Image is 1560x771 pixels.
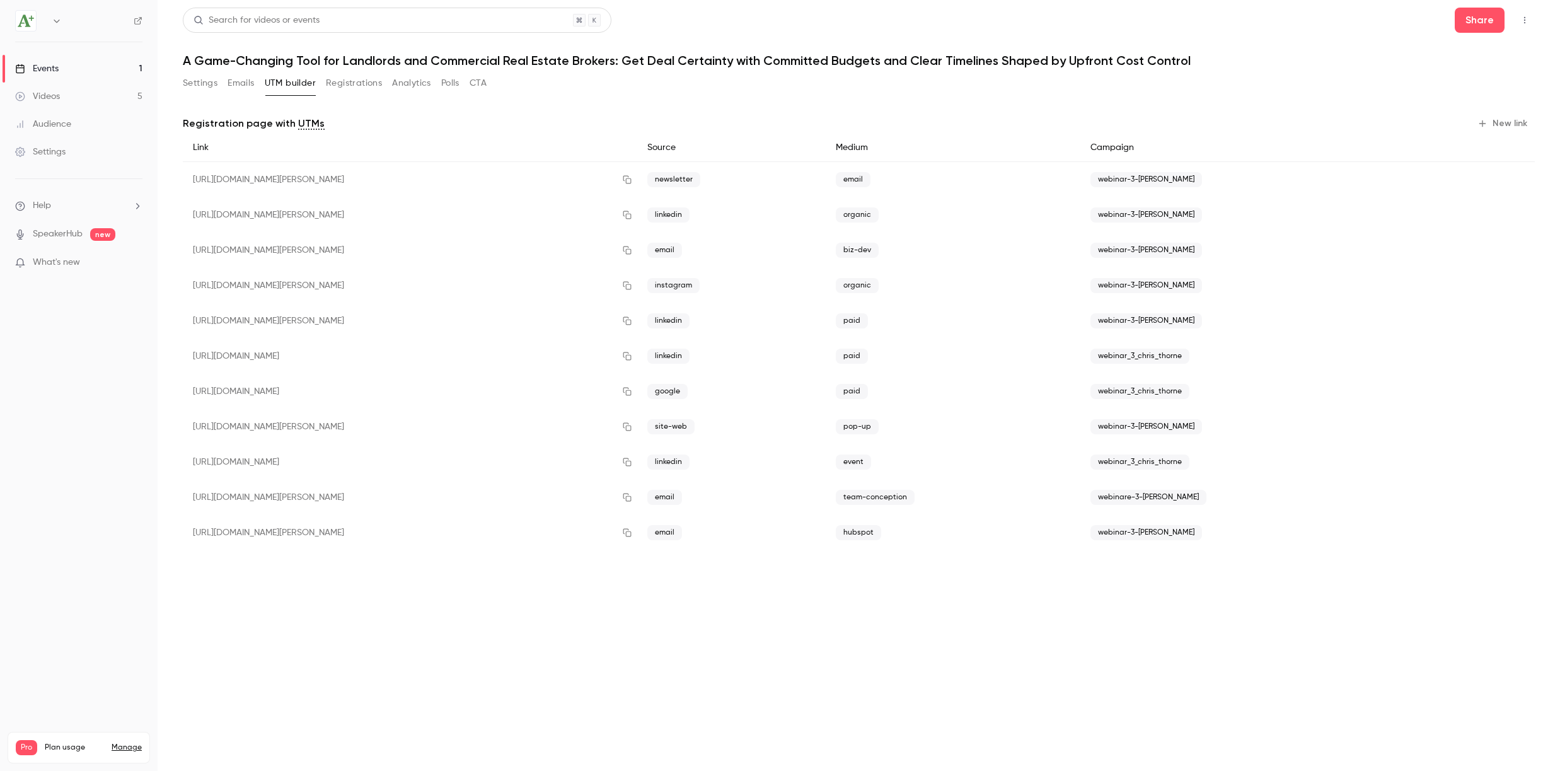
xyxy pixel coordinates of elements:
span: pop-up [836,419,879,434]
span: instagram [647,278,700,293]
div: Source [637,134,826,162]
button: UTM builder [265,73,316,93]
span: Pro [16,740,37,755]
div: Settings [15,146,66,158]
div: [URL][DOMAIN_NAME] [183,444,637,480]
a: SpeakerHub [33,228,83,241]
span: webinar-3-[PERSON_NAME] [1090,313,1202,328]
span: webinar-3-[PERSON_NAME] [1090,525,1202,540]
button: Polls [441,73,459,93]
div: [URL][DOMAIN_NAME] [183,374,637,409]
button: Analytics [392,73,431,93]
span: new [90,228,115,241]
div: [URL][DOMAIN_NAME][PERSON_NAME] [183,515,637,550]
div: [URL][DOMAIN_NAME] [183,339,637,374]
iframe: Noticeable Trigger [127,257,142,269]
span: webinar-3-[PERSON_NAME] [1090,243,1202,258]
span: hubspot [836,525,881,540]
div: [URL][DOMAIN_NAME][PERSON_NAME] [183,162,637,198]
span: paid [836,349,868,364]
div: Medium [826,134,1080,162]
p: Registration page with [183,116,325,131]
span: organic [836,207,879,223]
span: linkedin [647,207,690,223]
div: [URL][DOMAIN_NAME][PERSON_NAME] [183,233,637,268]
span: Help [33,199,51,212]
span: webinar-3-[PERSON_NAME] [1090,419,1202,434]
div: [URL][DOMAIN_NAME][PERSON_NAME] [183,268,637,303]
span: email [647,243,682,258]
a: Manage [112,743,142,753]
div: [URL][DOMAIN_NAME][PERSON_NAME] [183,197,637,233]
span: linkedin [647,349,690,364]
button: Registrations [326,73,382,93]
span: newsletter [647,172,700,187]
span: paid [836,313,868,328]
button: Emails [228,73,254,93]
span: webinar-3-[PERSON_NAME] [1090,207,1202,223]
div: Events [15,62,59,75]
button: Settings [183,73,217,93]
div: [URL][DOMAIN_NAME][PERSON_NAME] [183,303,637,339]
span: email [647,490,682,505]
span: webinar_3_chris_thorne [1090,455,1189,470]
span: webinar_3_chris_thorne [1090,349,1189,364]
div: Videos [15,90,60,103]
span: organic [836,278,879,293]
span: team-conception [836,490,915,505]
li: help-dropdown-opener [15,199,142,212]
span: What's new [33,256,80,269]
div: Campaign [1080,134,1431,162]
div: [URL][DOMAIN_NAME][PERSON_NAME] [183,409,637,444]
div: Search for videos or events [194,14,320,27]
span: email [647,525,682,540]
span: linkedin [647,313,690,328]
span: google [647,384,688,399]
span: linkedin [647,455,690,470]
span: event [836,455,871,470]
h1: A Game-Changing Tool for Landlords and Commercial Real Estate Brokers: Get Deal Certainty with Co... [183,53,1535,68]
span: webinar-3-[PERSON_NAME] [1090,278,1202,293]
span: paid [836,384,868,399]
button: CTA [470,73,487,93]
div: [URL][DOMAIN_NAME][PERSON_NAME] [183,480,637,515]
div: Link [183,134,637,162]
button: New link [1472,113,1535,134]
span: webinar-3-[PERSON_NAME] [1090,172,1202,187]
span: Plan usage [45,743,104,753]
span: webinar_3_chris_thorne [1090,384,1189,399]
a: UTMs [298,116,325,131]
span: email [836,172,870,187]
span: webinare-3-[PERSON_NAME] [1090,490,1206,505]
button: Share [1455,8,1505,33]
div: Audience [15,118,71,130]
span: biz-dev [836,243,879,258]
span: site-web [647,419,695,434]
